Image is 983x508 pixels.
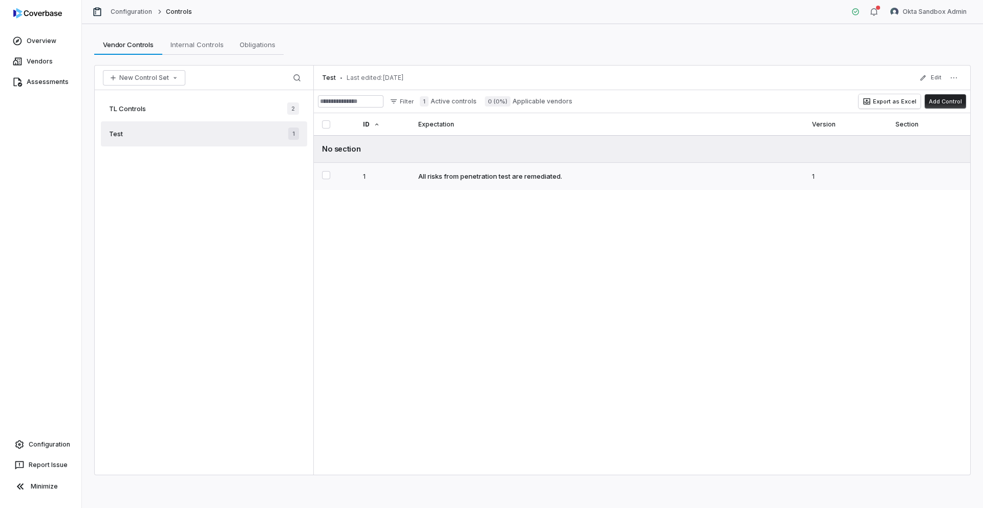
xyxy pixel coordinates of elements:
button: Export as Excel [859,94,921,109]
td: 1 [804,163,887,190]
div: Expectation [418,113,796,135]
span: Controls [166,8,192,16]
span: Vendor Controls [99,38,158,51]
span: Test [109,129,123,138]
span: Last edited: [DATE] [347,74,404,82]
div: ID [363,113,402,135]
td: 1 [355,163,410,190]
button: Minimize [4,476,77,497]
button: New Control Set [103,70,185,86]
button: More actions [946,72,962,84]
a: TL Controls2 [101,96,307,121]
span: 2 [287,102,299,115]
span: Okta Sandbox Admin [903,8,967,16]
a: Configuration [111,8,153,16]
a: Configuration [4,435,77,454]
div: Version [812,113,879,135]
a: Test1 [101,121,307,146]
span: Filter [400,98,414,105]
span: Internal Controls [166,38,228,51]
span: TL Controls [109,104,146,113]
span: 0 (0%) [485,96,510,107]
div: All risks from penetration test are remediated. [418,172,562,181]
div: Section [895,113,962,135]
span: Test [322,74,336,82]
span: 1 [420,96,429,107]
img: logo-D7KZi-bG.svg [13,8,62,18]
label: Active controls [420,96,477,107]
button: Okta Sandbox Admin avatarOkta Sandbox Admin [884,4,973,19]
button: Report Issue [4,456,77,474]
button: Select 1 control [322,171,330,179]
div: No section [322,143,962,154]
button: Filter [386,95,418,108]
button: Edit [916,69,945,87]
span: 1 [288,128,299,140]
label: Applicable vendors [485,96,572,107]
a: Assessments [2,73,79,91]
span: • [340,74,343,81]
button: Add Control [925,94,966,109]
img: Okta Sandbox Admin avatar [890,8,899,16]
a: Vendors [2,52,79,71]
span: Obligations [236,38,280,51]
a: Overview [2,32,79,50]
